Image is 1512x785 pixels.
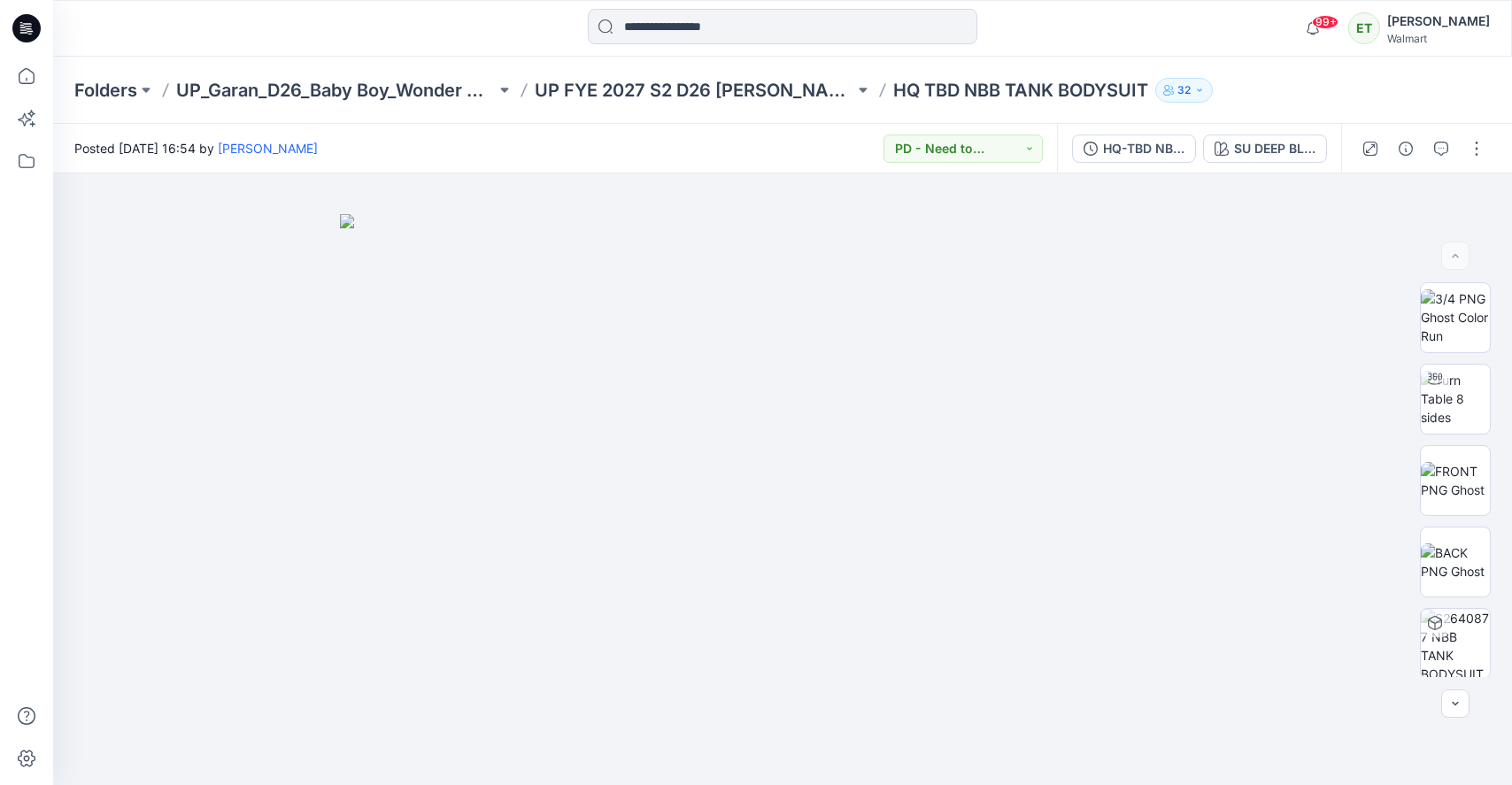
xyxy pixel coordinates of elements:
[893,78,1148,103] p: HQ TBD NBB TANK BODYSUIT
[1072,135,1196,163] button: HQ-TBD NBB TANK BODYSUIT
[1392,135,1420,163] button: Details
[1234,139,1315,158] div: SU DEEP BLUE
[1203,135,1327,163] button: SU DEEP BLUE
[1421,462,1490,499] img: FRONT PNG Ghost
[1103,139,1184,158] div: HQ-TBD NBB TANK BODYSUIT
[1421,609,1490,678] img: S2640877 NBB TANK BODYSUIT SU DEEP BLUE
[218,141,318,156] a: [PERSON_NAME]
[1312,15,1338,29] span: 99+
[1155,78,1213,103] button: 32
[1421,371,1490,427] img: Turn Table 8 sides
[1177,81,1191,100] p: 32
[1387,11,1490,32] div: [PERSON_NAME]
[535,78,854,103] a: UP FYE 2027 S2 D26 [PERSON_NAME]
[176,78,496,103] a: UP_Garan_D26_Baby Boy_Wonder Nation
[1421,289,1490,345] img: 3/4 PNG Ghost Color Run
[74,139,318,158] span: Posted [DATE] 16:54 by
[1387,32,1490,45] div: Walmart
[1421,543,1490,581] img: BACK PNG Ghost
[74,78,137,103] a: Folders
[1348,12,1380,44] div: ET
